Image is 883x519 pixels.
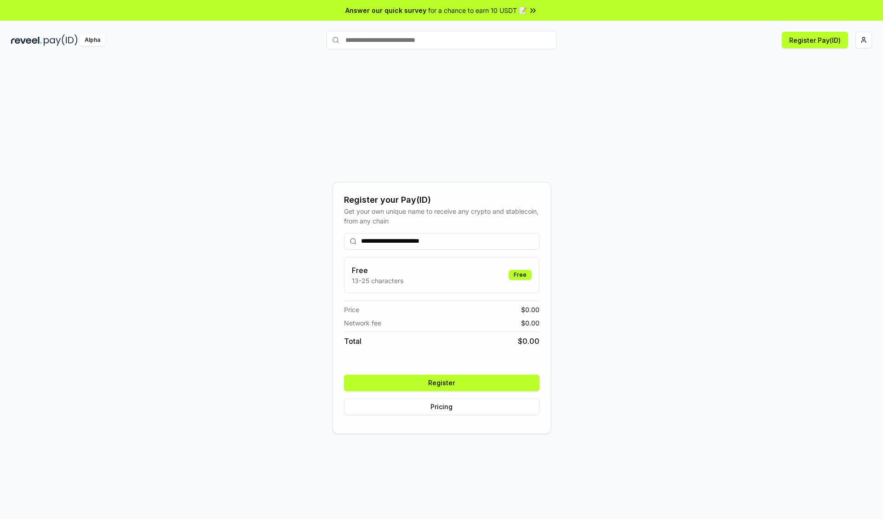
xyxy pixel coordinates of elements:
[344,399,539,415] button: Pricing
[344,194,539,206] div: Register your Pay(ID)
[44,34,78,46] img: pay_id
[344,336,361,347] span: Total
[344,375,539,391] button: Register
[428,6,527,15] span: for a chance to earn 10 USDT 📝
[344,318,381,328] span: Network fee
[782,32,848,48] button: Register Pay(ID)
[11,34,42,46] img: reveel_dark
[344,206,539,226] div: Get your own unique name to receive any crypto and stablecoin, from any chain
[352,276,403,285] p: 13-25 characters
[509,270,532,280] div: Free
[521,305,539,314] span: $ 0.00
[344,305,359,314] span: Price
[345,6,426,15] span: Answer our quick survey
[521,318,539,328] span: $ 0.00
[352,265,403,276] h3: Free
[518,336,539,347] span: $ 0.00
[80,34,105,46] div: Alpha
